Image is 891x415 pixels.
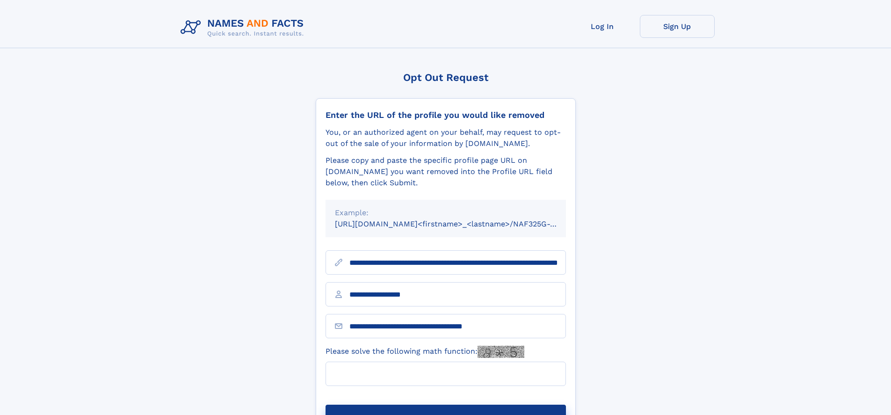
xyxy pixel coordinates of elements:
[177,15,311,40] img: Logo Names and Facts
[640,15,715,38] a: Sign Up
[335,219,584,228] small: [URL][DOMAIN_NAME]<firstname>_<lastname>/NAF325G-xxxxxxxx
[565,15,640,38] a: Log In
[326,127,566,149] div: You, or an authorized agent on your behalf, may request to opt-out of the sale of your informatio...
[335,207,557,218] div: Example:
[326,346,524,358] label: Please solve the following math function:
[316,72,576,83] div: Opt Out Request
[326,110,566,120] div: Enter the URL of the profile you would like removed
[326,155,566,189] div: Please copy and paste the specific profile page URL on [DOMAIN_NAME] you want removed into the Pr...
